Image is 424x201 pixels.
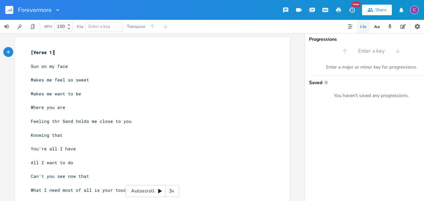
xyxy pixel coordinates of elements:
[410,6,419,14] div: celticrain777
[352,2,360,7] div: New
[375,7,387,13] div: Share
[31,146,76,152] span: You're all I have
[31,118,132,124] span: Feeling thr Sand holds me close to you
[31,49,55,55] span: [Verse 1]
[31,63,68,69] span: Sun on my face
[31,132,63,138] span: Knowing that
[77,25,83,28] div: Key
[31,160,73,166] span: All I want to do
[31,173,89,179] span: Can't you see now that
[31,91,81,97] span: Makes me want to be
[410,2,419,18] button: C
[345,4,358,16] button: New
[31,187,129,193] span: What I need most of all is your touch
[127,25,145,28] div: Transpose
[31,104,65,110] span: Where you are
[358,47,385,55] span: Enter a key
[166,185,178,197] div: 3x
[18,7,52,13] span: Forevermore
[31,77,89,83] span: Makes me feel so sweet
[88,24,110,29] span: Enter a key
[362,5,392,15] button: Share
[44,25,52,28] div: BPM
[126,185,179,197] div: Autoscroll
